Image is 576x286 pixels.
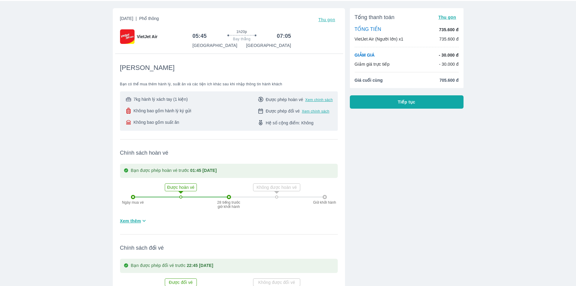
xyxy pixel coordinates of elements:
[120,82,338,87] span: Bạn có thể mua thêm hành lý, suất ăn và các tiện ích khác sau khi nhập thông tin hành khách
[120,64,175,72] span: [PERSON_NAME]
[355,14,395,21] span: Tổng thanh toán
[254,279,299,285] p: Không được đổi vé
[311,200,338,205] p: Giờ khởi hành
[266,120,314,126] span: Hệ số cộng điểm: Không
[131,262,213,269] p: Bạn được phép đổi vé trước
[439,36,459,42] p: 735.600 đ
[134,108,191,114] span: Không bao gồm hành lý ký gửi
[120,149,338,156] span: Chính sách hoàn vé
[318,17,335,22] span: Thu gọn
[302,109,329,114] button: Xem chính sách
[246,42,291,48] p: [GEOGRAPHIC_DATA]
[190,168,217,173] strong: 01:45 [DATE]
[119,200,147,205] p: Ngày mua vé
[118,216,150,226] button: Xem thêm
[137,34,158,40] span: VietJet Air
[266,97,303,103] span: Được phép hoàn vé
[355,61,390,67] p: Giảm giá trực tiếp
[355,26,381,33] p: TỔNG TIỀN
[166,279,196,285] p: Được đổi vé
[187,263,213,268] strong: 22:45 [DATE]
[120,218,141,224] span: Xem thêm
[233,37,251,41] span: Bay thẳng
[355,52,375,58] p: GIẢM GIÁ
[439,61,459,67] p: - 30.000 đ
[134,96,188,102] span: 7kg hành lý xách tay (1 kiện)
[439,27,458,33] p: 735.600 đ
[139,16,159,21] span: Phổ thông
[438,15,456,20] span: Thu gọn
[305,97,333,102] button: Xem chính sách
[254,184,299,190] p: Không được hoàn vé
[131,167,217,174] p: Bạn được phép hoàn vé trước
[316,15,338,24] button: Thu gọn
[120,244,338,251] span: Chính sách đổi vé
[266,108,300,114] span: Được phép đổi vé
[439,52,458,58] p: - 30.000 đ
[193,42,237,48] p: [GEOGRAPHIC_DATA]
[217,200,241,209] p: 28 tiếng trước giờ khởi hành
[439,77,458,83] span: 705.600 đ
[236,29,247,34] span: 1h20p
[398,99,415,105] span: Tiếp tục
[436,13,459,21] button: Thu gọn
[166,184,196,190] p: Được hoàn vé
[277,32,291,40] h6: 07:05
[355,77,383,83] span: Giá cuối cùng
[134,119,179,125] span: Không bao gồm suất ăn
[350,95,464,109] button: Tiếp tục
[136,16,137,21] span: |
[120,15,159,24] span: [DATE]
[355,36,403,42] p: VietJet Air (Người lớn) x1
[193,32,207,40] h6: 05:45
